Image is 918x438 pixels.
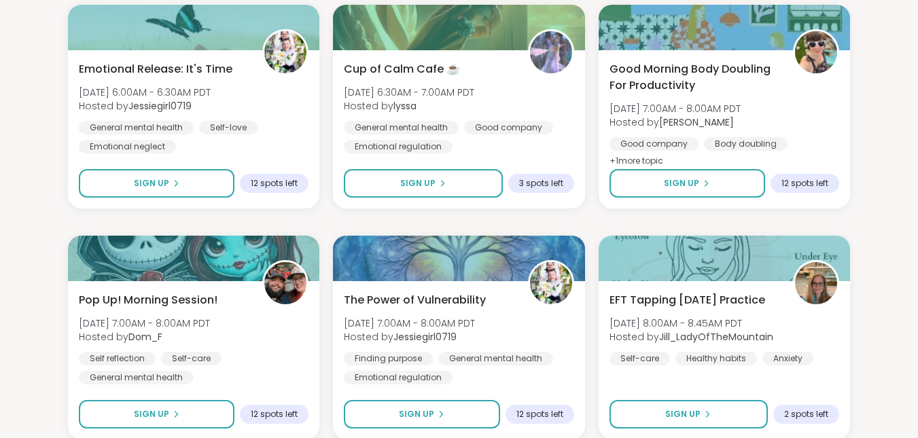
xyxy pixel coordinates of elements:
[795,262,837,304] img: Jill_LadyOfTheMountain
[610,115,741,129] span: Hosted by
[128,330,162,344] b: Dom_F
[344,371,453,384] div: Emotional regulation
[344,121,459,134] div: General mental health
[610,352,670,365] div: Self-care
[704,137,788,151] div: Body doubling
[784,409,828,420] span: 2 spots left
[610,137,699,151] div: Good company
[79,140,176,153] div: Emotional neglect
[79,61,232,77] span: Emotional Release: It's Time
[344,86,474,99] span: [DATE] 6:30AM - 7:00AM PDT
[79,330,210,344] span: Hosted by
[264,262,306,304] img: Dom_F
[344,61,460,77] span: Cup of Calm Cafe ☕️
[464,121,553,134] div: Good company
[399,408,434,420] span: Sign Up
[795,31,837,73] img: Adrienne_QueenOfTheDawn
[134,177,169,189] span: Sign Up
[79,400,234,428] button: Sign Up
[199,121,258,134] div: Self-love
[665,408,701,420] span: Sign Up
[393,99,417,113] b: lyssa
[393,330,457,344] b: Jessiegirl0719
[530,262,572,304] img: Jessiegirl0719
[344,330,475,344] span: Hosted by
[664,177,699,189] span: Sign Up
[610,61,778,94] span: Good Morning Body Doubling For Productivity
[251,409,298,420] span: 12 spots left
[610,330,773,344] span: Hosted by
[79,292,217,308] span: Pop Up! Morning Session!
[79,86,211,99] span: [DATE] 6:00AM - 6:30AM PDT
[530,31,572,73] img: lyssa
[251,178,298,189] span: 12 spots left
[519,178,563,189] span: 3 spots left
[762,352,813,365] div: Anxiety
[610,169,765,198] button: Sign Up
[344,169,502,198] button: Sign Up
[344,400,499,428] button: Sign Up
[79,121,194,134] div: General mental health
[79,371,194,384] div: General mental health
[610,292,765,308] span: EFT Tapping [DATE] Practice
[128,99,192,113] b: Jessiegirl0719
[438,352,553,365] div: General mental health
[675,352,757,365] div: Healthy habits
[344,292,486,308] span: The Power of Vulnerability
[610,102,741,115] span: [DATE] 7:00AM - 8:00AM PDT
[516,409,563,420] span: 12 spots left
[344,316,475,330] span: [DATE] 7:00AM - 8:00AM PDT
[610,316,773,330] span: [DATE] 8:00AM - 8:45AM PDT
[134,408,169,420] span: Sign Up
[264,31,306,73] img: Jessiegirl0719
[161,352,222,365] div: Self-care
[400,177,436,189] span: Sign Up
[79,316,210,330] span: [DATE] 7:00AM - 8:00AM PDT
[659,330,773,344] b: Jill_LadyOfTheMountain
[79,352,156,365] div: Self reflection
[344,140,453,153] div: Emotional regulation
[79,99,211,113] span: Hosted by
[344,99,474,113] span: Hosted by
[79,169,234,198] button: Sign Up
[659,115,734,129] b: [PERSON_NAME]
[610,400,768,428] button: Sign Up
[781,178,828,189] span: 12 spots left
[344,352,433,365] div: Finding purpose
